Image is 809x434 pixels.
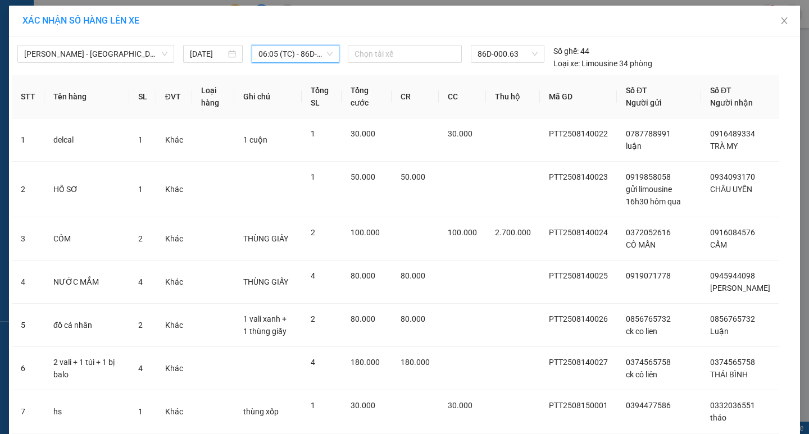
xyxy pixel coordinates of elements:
[351,228,380,237] span: 100.000
[710,271,755,280] span: 0945944098
[486,75,540,118] th: Thu hộ
[156,304,192,347] td: Khác
[192,75,234,118] th: Loại hàng
[44,217,129,261] td: CỐM
[234,75,301,118] th: Ghi chú
[710,86,731,95] span: Số ĐT
[138,135,143,144] span: 1
[156,347,192,390] td: Khác
[311,358,315,367] span: 4
[549,129,608,138] span: PTT2508140022
[243,314,287,336] span: 1 vali xanh + 1 thùng giấy
[311,314,315,323] span: 2
[351,358,380,367] span: 180.000
[710,129,755,138] span: 0916489334
[243,234,288,243] span: THÙNG GIẤY
[549,358,608,367] span: PTT2508140027
[12,217,44,261] td: 3
[12,162,44,217] td: 2
[243,277,288,286] span: THÙNG GIẤY
[553,45,589,57] div: 44
[448,129,472,138] span: 30.000
[401,358,430,367] span: 180.000
[12,75,44,118] th: STT
[448,401,472,410] span: 30.000
[626,271,671,280] span: 0919071778
[549,271,608,280] span: PTT2508140025
[156,162,192,217] td: Khác
[351,129,375,138] span: 30.000
[549,228,608,237] span: PTT2508140024
[710,284,770,293] span: [PERSON_NAME]
[710,413,726,422] span: thảo
[710,358,755,367] span: 0374565758
[12,347,44,390] td: 6
[156,261,192,304] td: Khác
[626,141,642,150] span: luận
[710,327,729,336] span: Luận
[138,234,143,243] span: 2
[351,271,375,280] span: 80.000
[710,240,727,249] span: CẨM
[156,118,192,162] td: Khác
[351,401,375,410] span: 30.000
[549,314,608,323] span: PTT2508140026
[553,57,580,70] span: Loại xe:
[626,358,671,367] span: 0374565758
[626,129,671,138] span: 0787788991
[769,6,800,37] button: Close
[138,321,143,330] span: 2
[540,75,617,118] th: Mã GD
[24,45,167,62] span: Phan Thiết - Đà Lạt
[138,185,143,194] span: 1
[351,172,375,181] span: 50.000
[138,364,143,373] span: 4
[44,75,129,118] th: Tên hàng
[243,407,279,416] span: thùng xốp
[710,98,753,107] span: Người nhận
[710,314,755,323] span: 0856765732
[44,390,129,433] td: hs
[549,172,608,181] span: PTT2508140023
[44,347,129,390] td: 2 vali + 1 túi + 1 bị balo
[8,66,93,89] div: Gửi: VP [PERSON_NAME]
[12,304,44,347] td: 5
[311,228,315,237] span: 2
[22,15,139,26] span: XÁC NHẬN SỐ HÀNG LÊN XE
[626,172,671,181] span: 0919858058
[439,75,486,118] th: CC
[190,48,226,60] input: 15/08/2025
[478,45,537,62] span: 86D-000.63
[710,141,738,150] span: TRÀ MY
[626,240,656,249] span: CÔ MẨN
[626,98,662,107] span: Người gửi
[311,271,315,280] span: 4
[401,172,425,181] span: 50.000
[710,401,755,410] span: 0332036551
[626,185,681,206] span: gửi limousine 16h30 hôm qua
[156,217,192,261] td: Khác
[401,271,425,280] span: 80.000
[392,75,439,118] th: CR
[138,407,143,416] span: 1
[138,277,143,286] span: 4
[342,75,392,118] th: Tổng cước
[626,370,657,379] span: ck cô liên
[626,401,671,410] span: 0394477586
[302,75,342,118] th: Tổng SL
[626,314,671,323] span: 0856765732
[626,86,647,95] span: Số ĐT
[710,172,755,181] span: 0934093170
[780,16,789,25] span: close
[553,45,579,57] span: Số ghế:
[448,228,477,237] span: 100.000
[401,314,425,323] span: 80.000
[549,401,608,410] span: PTT2508150001
[44,304,129,347] td: đồ cá nhân
[12,261,44,304] td: 4
[710,228,755,237] span: 0916084576
[351,314,375,323] span: 80.000
[311,172,315,181] span: 1
[311,129,315,138] span: 1
[710,370,748,379] span: THÁI BÌNH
